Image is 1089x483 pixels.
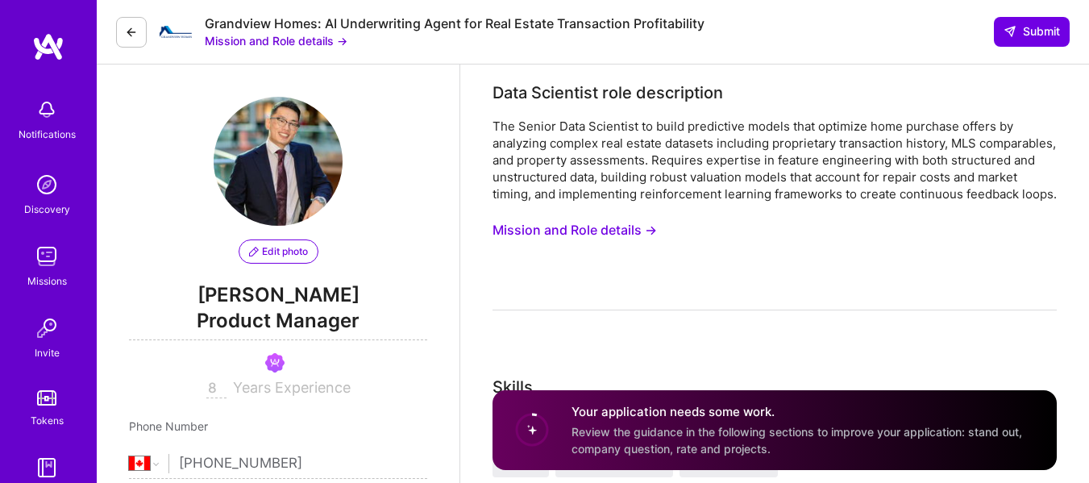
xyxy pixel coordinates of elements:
[160,26,192,38] img: Company Logo
[572,425,1022,456] span: Review the guidance in the following sections to improve your application: stand out, company que...
[249,247,259,256] i: icon PencilPurple
[129,307,427,340] span: Product Manager
[1004,25,1016,38] i: icon SendLight
[493,375,533,399] div: Skills
[31,94,63,126] img: bell
[206,379,227,398] input: XX
[129,283,427,307] span: [PERSON_NAME]
[31,312,63,344] img: Invite
[572,403,1037,420] h4: Your application needs some work.
[994,17,1070,46] button: Submit
[493,81,723,105] div: Data Scientist role description
[31,240,63,273] img: teamwork
[205,15,705,32] div: Grandview Homes: AI Underwriting Agent for Real Estate Transaction Profitability
[214,97,343,226] img: User Avatar
[129,419,208,433] span: Phone Number
[27,273,67,289] div: Missions
[205,32,347,49] button: Mission and Role details →
[31,169,63,201] img: discovery
[233,379,351,396] span: Years Experience
[125,26,138,39] i: icon LeftArrowDark
[37,390,56,406] img: tokens
[493,215,657,245] button: Mission and Role details →
[265,353,285,373] img: Been on Mission
[24,201,70,218] div: Discovery
[239,239,318,264] button: Edit photo
[32,32,64,61] img: logo
[35,344,60,361] div: Invite
[249,244,308,259] span: Edit photo
[1004,23,1060,40] span: Submit
[493,118,1057,202] div: The Senior Data Scientist to build predictive models that optimize home purchase offers by analyz...
[31,412,64,429] div: Tokens
[19,126,76,143] div: Notifications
